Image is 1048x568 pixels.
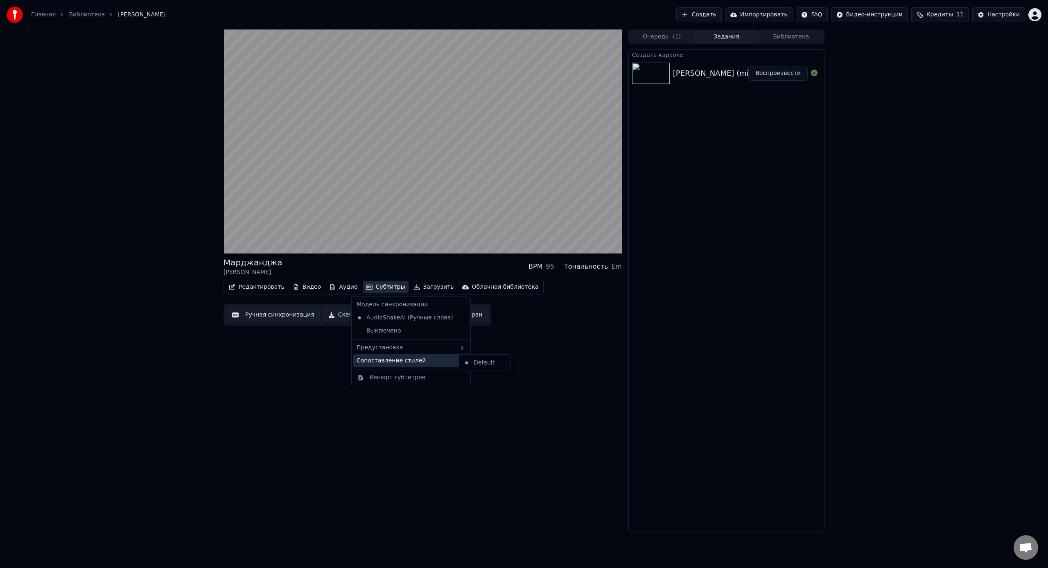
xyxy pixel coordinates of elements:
button: Скачать видео [323,308,388,322]
a: Библиотека [69,11,105,19]
button: Субтитры [363,281,409,293]
div: Импорт субтитров [370,373,425,382]
button: Библиотека [759,31,823,43]
div: Создать караоке [629,50,824,59]
a: Главная [31,11,56,19]
div: Облачная библиотека [472,283,539,291]
div: Модель синхронизации [353,298,469,311]
button: Задания [694,31,759,43]
span: ( 1 ) [673,33,681,41]
button: Видео-инструкции [831,7,908,22]
button: Загрузить [410,281,457,293]
div: 95 [546,262,554,272]
button: Кредиты11 [911,7,969,22]
div: Предустановка [353,341,469,354]
div: BPM [529,262,542,272]
button: Редактировать [226,281,288,293]
div: Тональность [564,262,608,272]
div: Выключено [353,324,469,337]
button: Ручная синхронизация [227,308,320,322]
button: Импортировать [725,7,793,22]
div: [PERSON_NAME] [224,268,282,276]
span: [PERSON_NAME] [118,11,165,19]
span: 11 [956,11,964,19]
img: youka [7,7,23,23]
div: Сопоставление стилей [353,354,469,367]
span: Кредиты [926,11,953,19]
button: Воспроизвести [748,66,808,81]
a: Открытый чат [1014,535,1038,560]
div: Марджанджа [224,257,282,268]
div: Default [461,356,509,369]
div: AudioShakeAI (Ручные слова) [353,311,456,324]
button: Создать [676,7,721,22]
button: Видео [289,281,325,293]
div: Em [611,262,622,272]
button: Настройки [972,7,1025,22]
nav: breadcrumb [31,11,166,19]
div: [PERSON_NAME] (minus 5) [673,68,772,79]
div: Настройки [987,11,1020,19]
button: Аудио [326,281,361,293]
button: FAQ [796,7,827,22]
button: Очередь [630,31,694,43]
